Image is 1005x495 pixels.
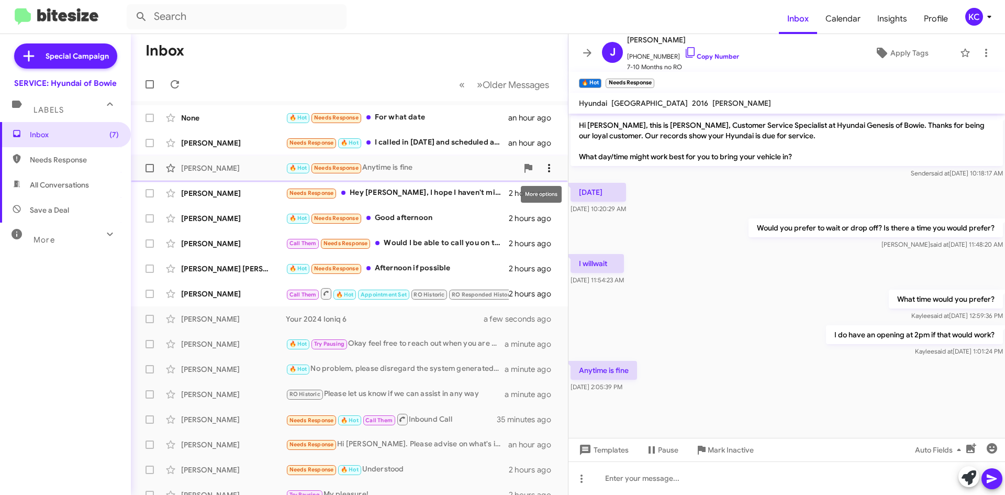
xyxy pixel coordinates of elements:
[571,383,622,391] span: [DATE] 2:05:39 PM
[30,155,119,165] span: Needs Response
[30,205,69,215] span: Save a Deal
[708,441,754,459] span: Mark Inactive
[289,291,317,298] span: Call Them
[627,46,739,62] span: [PHONE_NUMBER]
[341,417,359,424] span: 🔥 Hot
[14,78,117,89] div: SERVICE: Hyundai of Bowie
[881,240,1003,248] span: [PERSON_NAME] [DATE] 11:48:20 AM
[627,34,739,46] span: [PERSON_NAME]
[286,212,509,224] div: Good afternoon
[181,289,286,299] div: [PERSON_NAME]
[637,441,687,459] button: Pause
[471,74,555,95] button: Next
[289,265,307,272] span: 🔥 Hot
[509,289,560,299] div: 2 hours ago
[477,78,483,91] span: »
[869,4,915,34] span: Insights
[181,138,286,148] div: [PERSON_NAME]
[508,439,560,450] div: an hour ago
[314,164,359,171] span: Needs Response
[314,114,359,121] span: Needs Response
[361,291,407,298] span: Appointment Set
[181,364,286,375] div: [PERSON_NAME]
[817,4,869,34] a: Calendar
[286,262,509,274] div: Afternoon if possible
[509,465,560,475] div: 2 hours ago
[314,215,359,222] span: Needs Response
[181,414,286,425] div: [PERSON_NAME]
[289,366,307,372] span: 🔥 Hot
[459,78,465,91] span: «
[314,340,344,347] span: Try Pausing
[915,4,956,34] a: Profile
[571,276,624,284] span: [DATE] 11:54:23 AM
[323,240,368,247] span: Needs Response
[286,112,508,124] div: For what date
[826,325,1003,344] p: I do have an opening at 2pm if that would work?
[453,74,555,95] nav: Page navigation example
[286,363,505,375] div: No problem, please disregard the system generated texts
[286,338,505,350] div: Okay feel free to reach out when you are ready
[341,466,359,473] span: 🔥 Hot
[505,364,560,375] div: a minute ago
[286,287,509,300] div: thats okay, I wondered if it was for that one
[33,235,55,245] span: More
[286,388,505,400] div: Please let us know if we can assist in any way
[289,441,334,448] span: Needs Response
[453,74,471,95] button: Previous
[286,137,508,149] div: I called in [DATE] and scheduled an appointment on 10/7
[452,291,515,298] span: RO Responded Historic
[289,417,334,424] span: Needs Response
[571,361,637,380] p: Anytime is fine
[286,237,509,249] div: Would I be able to call you on this number
[571,183,626,202] p: [DATE]
[692,98,708,108] span: 2016
[181,389,286,400] div: [PERSON_NAME]
[911,169,1003,177] span: Sender [DATE] 10:18:17 AM
[847,43,955,62] button: Apply Tags
[483,79,549,91] span: Older Messages
[505,389,560,400] div: a minute ago
[687,441,762,459] button: Mark Inactive
[779,4,817,34] a: Inbox
[46,51,109,61] span: Special Campaign
[890,43,929,62] span: Apply Tags
[509,188,560,199] div: 2 hours ago
[749,218,1003,237] p: Would you prefer to wait or drop off? Is there a time you would prefer?
[577,441,629,459] span: Templates
[627,62,739,72] span: 7-10 Months no RO
[571,116,1003,166] p: Hi [PERSON_NAME], this is [PERSON_NAME], Customer Service Specialist at Hyundai Genesis of Bowie....
[965,8,983,26] div: KC
[414,291,444,298] span: RO Historic
[181,163,286,173] div: [PERSON_NAME]
[931,169,950,177] span: said at
[341,139,359,146] span: 🔥 Hot
[181,238,286,249] div: [PERSON_NAME]
[286,162,518,174] div: Anytime is fine
[712,98,771,108] span: [PERSON_NAME]
[934,347,953,355] span: said at
[286,438,508,450] div: Hi [PERSON_NAME]. Please advise on what's included in the service and the cost. Thanks! Cw
[289,114,307,121] span: 🔥 Hot
[497,314,560,324] div: a few seconds ago
[658,441,678,459] span: Pause
[127,4,347,29] input: Search
[505,339,560,349] div: a minute ago
[889,290,1003,309] p: What time would you prefer?
[571,205,626,213] span: [DATE] 10:20:29 AM
[571,254,624,273] p: I willwait
[956,8,993,26] button: KC
[146,42,184,59] h1: Inbox
[181,314,286,324] div: [PERSON_NAME]
[509,213,560,224] div: 2 hours ago
[911,312,1003,320] span: Kaylee [DATE] 12:59:36 PM
[181,113,286,123] div: None
[509,238,560,249] div: 2 hours ago
[14,43,117,69] a: Special Campaign
[579,98,607,108] span: Hyundai
[521,186,562,203] div: More options
[289,164,307,171] span: 🔥 Hot
[930,240,948,248] span: said at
